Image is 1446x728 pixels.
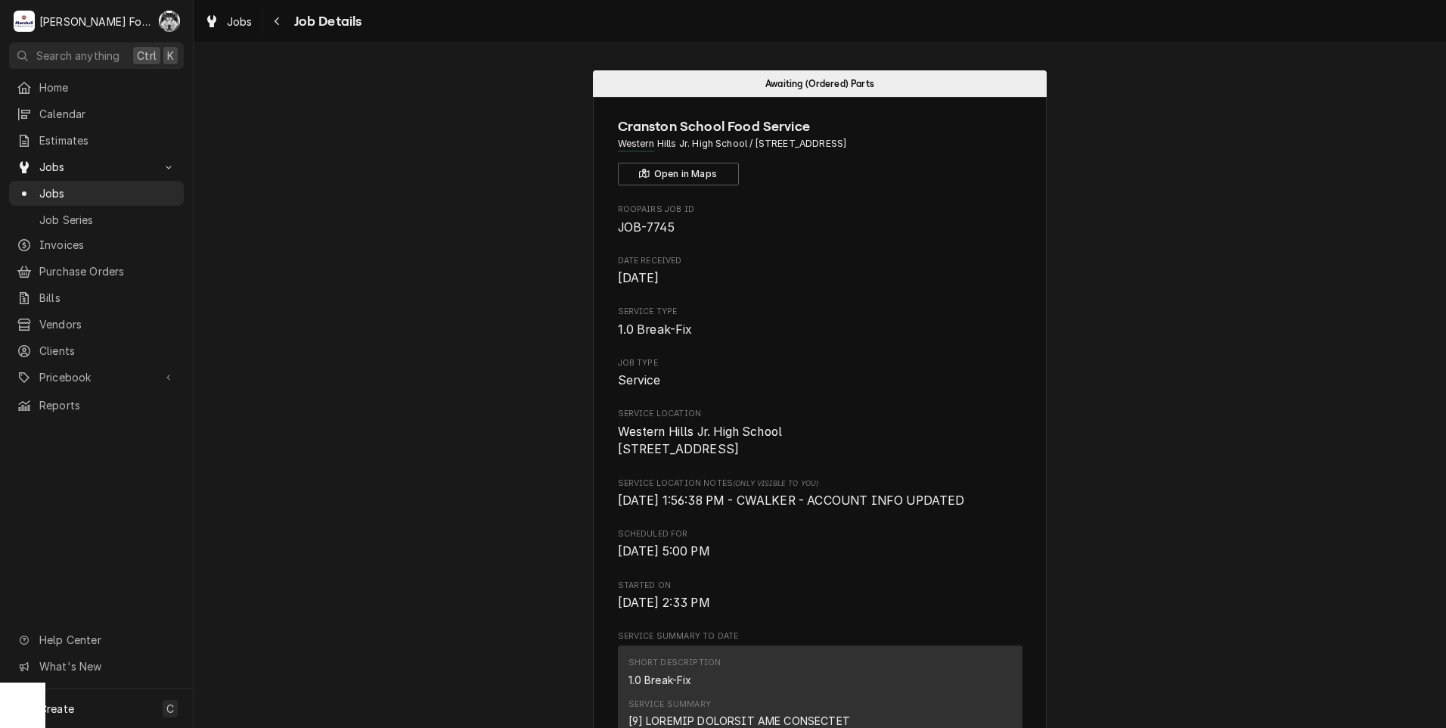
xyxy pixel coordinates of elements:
a: Bills [9,285,184,310]
span: Job Details [290,11,362,32]
span: 1.0 Break-Fix [618,322,693,337]
span: Date Received [618,255,1022,267]
div: [PERSON_NAME] Food Equipment Service [39,14,150,30]
div: 1.0 Break-Fix [628,672,692,688]
div: Service Summary [628,698,711,711]
span: Search anything [36,48,119,64]
a: Home [9,75,184,100]
a: Estimates [9,128,184,153]
span: Address [618,137,1022,151]
span: Jobs [39,159,154,175]
div: Short Description [628,657,721,669]
span: Name [618,117,1022,137]
span: Ctrl [137,48,157,64]
span: JOB-7745 [618,220,675,235]
span: [DATE] 1:56:38 PM - CWALKER - ACCOUNT INFO UPDATED [618,493,965,508]
a: Job Series [9,207,184,232]
span: [DATE] 5:00 PM [618,544,710,558]
div: Status [593,70,1047,97]
span: C [166,701,174,717]
div: M [14,11,35,32]
span: (Only Visible to You) [733,479,818,487]
div: Service Location [618,408,1022,459]
a: Vendors [9,312,184,337]
span: Date Received [618,269,1022,288]
a: Jobs [9,181,184,206]
span: Invoices [39,237,176,253]
a: Purchase Orders [9,259,184,284]
a: Invoices [9,232,184,257]
span: Job Series [39,212,176,228]
span: What's New [39,658,175,674]
span: Job Type [618,372,1022,390]
div: Started On [618,580,1022,612]
span: Service Type [618,321,1022,339]
span: Estimates [39,132,176,148]
span: Create [39,702,74,715]
span: [object Object] [618,492,1022,510]
span: Calendar [39,106,176,122]
a: Reports [9,393,184,418]
div: C( [159,11,180,32]
div: Scheduled For [618,528,1022,561]
a: Go to Help Center [9,627,184,652]
div: Job Type [618,357,1022,390]
span: Jobs [227,14,253,30]
span: K [167,48,174,64]
a: Calendar [9,101,184,126]
div: Chris Murphy (103)'s Avatar [159,11,180,32]
button: Open in Maps [618,163,739,185]
div: [object Object] [618,478,1022,510]
div: Date Received [618,255,1022,288]
span: Roopairs Job ID [618,204,1022,216]
span: Pricebook [39,369,154,385]
span: Scheduled For [618,528,1022,540]
button: Search anythingCtrlK [9,42,184,69]
div: Marshall Food Equipment Service's Avatar [14,11,35,32]
span: Western Hills Jr. High School [STREET_ADDRESS] [618,425,783,457]
span: Roopairs Job ID [618,219,1022,237]
a: Clients [9,338,184,363]
span: Home [39,79,176,95]
div: Service Type [618,306,1022,338]
span: Service Location [618,408,1022,420]
span: [DATE] [618,271,659,285]
div: Client Information [618,117,1022,185]
span: Started On [618,594,1022,612]
span: Clients [39,343,176,359]
span: Service Location [618,423,1022,459]
span: Job Type [618,357,1022,369]
span: Bills [39,290,176,306]
span: Jobs [39,185,176,201]
a: Go to Pricebook [9,365,184,390]
div: Roopairs Job ID [618,204,1022,236]
span: [DATE] 2:33 PM [618,596,710,610]
span: Service [618,373,661,387]
span: Scheduled For [618,543,1022,561]
span: Awaiting (Ordered) Parts [765,79,874,89]
span: Started On [618,580,1022,592]
span: Service Type [618,306,1022,318]
span: Reports [39,397,176,413]
span: Service Summary To Date [618,630,1022,642]
span: Purchase Orders [39,263,176,279]
span: Service Location Notes [618,478,1022,490]
a: Go to Jobs [9,154,184,179]
a: Jobs [198,9,259,34]
button: Navigate back [265,9,290,33]
span: Vendors [39,316,176,332]
a: Go to What's New [9,654,184,679]
span: Help Center [39,632,175,648]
